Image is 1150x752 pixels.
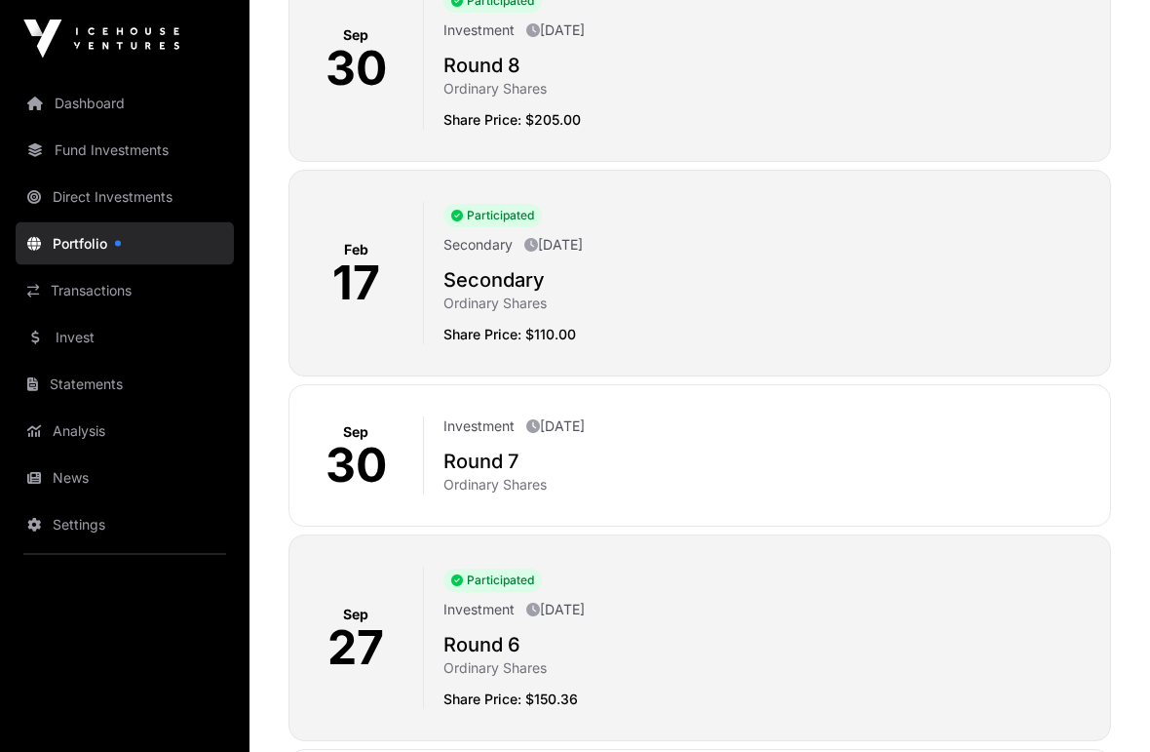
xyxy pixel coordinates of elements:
p: Sep [343,26,368,46]
p: Sep [343,423,368,443]
iframe: Chat Widget [1053,658,1150,752]
a: Portfolio [16,222,234,265]
p: Ordinary Shares [443,659,1094,679]
a: Analysis [16,410,234,453]
p: [DATE] [526,21,585,41]
p: Ordinary Shares [443,80,1094,99]
h2: Round 6 [443,632,1094,659]
p: Sep [343,606,368,625]
p: Secondary [443,236,513,256]
h2: Round 7 [443,449,1094,476]
p: 30 [326,46,387,93]
p: [DATE] [526,601,585,620]
p: Share Price: $110.00 [443,326,1094,345]
a: Fund Investments [16,129,234,172]
a: Invest [16,316,234,359]
a: Direct Investments [16,176,234,218]
img: Icehouse Ventures Logo [23,20,179,59]
p: Investment [443,417,515,437]
h2: Round 8 [443,53,1094,80]
p: 30 [326,443,387,490]
a: Transactions [16,269,234,312]
span: Participated [443,205,542,228]
h2: Secondary [443,267,1094,295]
a: Statements [16,363,234,406]
p: Ordinary Shares [443,295,1094,314]
a: News [16,456,234,499]
p: Feb [344,241,368,260]
a: Settings [16,503,234,546]
p: 17 [332,260,380,307]
p: Share Price: $205.00 [443,111,1094,131]
span: Participated [443,570,542,593]
p: Investment [443,21,515,41]
p: [DATE] [526,417,585,437]
p: Share Price: $150.36 [443,691,1094,710]
p: 27 [327,625,384,672]
p: Ordinary Shares [443,476,1094,495]
p: [DATE] [524,236,583,256]
p: Investment [443,601,515,620]
a: Dashboard [16,82,234,125]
